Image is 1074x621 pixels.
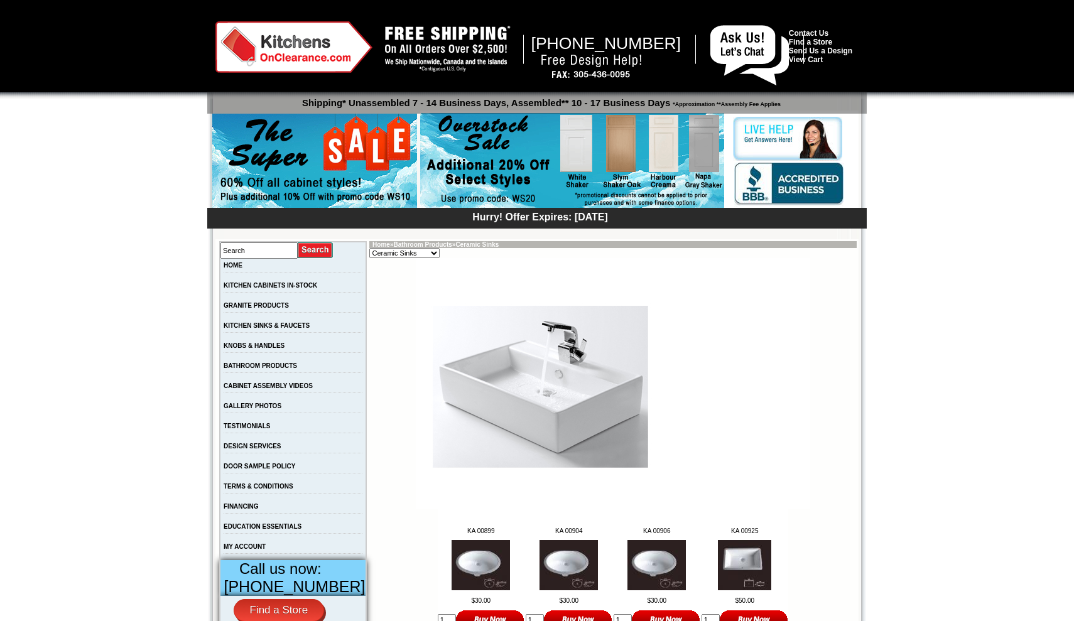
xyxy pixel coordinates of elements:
[214,92,867,108] p: Shipping* Unassembled 7 - 14 Business Days, Assembled** 10 - 17 Business Days
[789,29,828,38] a: Contact Us
[224,402,281,409] a: GALLERY PHOTOS
[614,527,700,534] td: KA 00906
[526,597,612,604] td: $30.00
[224,362,297,369] a: BATHROOM PRODUCTS
[540,540,598,590] img: KA 00904
[224,463,295,470] a: DOOR SAMPLE POLICY
[224,382,313,389] a: CABINET ASSEMBLY VIDEOS
[224,322,310,329] a: KITCHEN SINKS & FAUCETS
[789,46,852,55] a: Send Us a Design
[531,34,681,53] span: [PHONE_NUMBER]
[214,210,867,223] div: Hurry! Offer Expires: [DATE]
[224,302,289,309] a: GRANITE PRODUCTS
[224,483,293,490] a: TERMS & CONDITIONS
[393,241,452,248] a: Bathroom Products
[718,540,771,590] img: KA 00925
[789,38,832,46] a: Find a Store
[452,540,510,590] img: KA 00899
[224,578,366,595] span: [PHONE_NUMBER]
[239,560,322,577] span: Call us now:
[789,55,823,64] a: View Cart
[614,597,700,604] td: $30.00
[224,503,259,510] a: FINANCING
[224,342,285,349] a: KNOBS & HANDLES
[702,597,788,604] td: $50.00
[670,98,781,107] span: *Approximation **Assembly Fee Applies
[224,262,242,269] a: HOME
[526,527,612,534] td: KA 00904
[369,241,857,248] td: » »
[224,443,281,450] a: DESIGN SERVICES
[455,241,499,248] a: Ceramic Sinks
[438,527,524,534] td: KA 00899
[438,597,524,604] td: $30.00
[224,523,301,530] a: EDUCATION ESSENTIALS
[224,543,266,550] a: MY ACCOUNT
[224,423,270,429] a: TESTIMONIALS
[702,527,788,534] td: KA 00925
[215,21,372,73] img: Kitchens on Clearance Logo
[627,540,686,590] img: KA 00906
[298,242,334,259] input: Submit
[372,241,390,248] a: Home
[224,282,317,289] a: KITCHEN CABINETS IN-STOCK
